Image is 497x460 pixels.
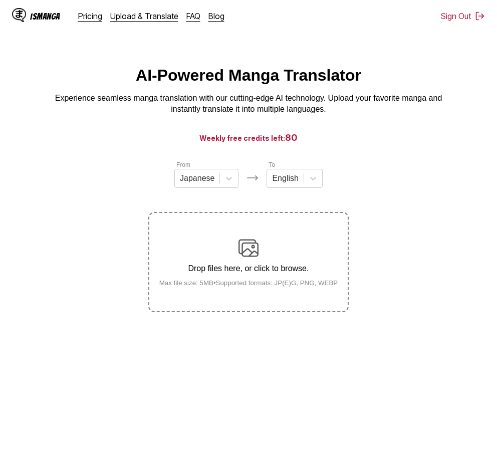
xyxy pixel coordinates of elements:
h1: AI-Powered Manga Translator [136,66,361,85]
button: Sign Out [441,11,485,21]
a: FAQ [186,11,200,21]
a: Upload & Translate [110,11,178,21]
span: 80 [285,132,298,143]
p: Experience seamless manga translation with our cutting-edge AI technology. Upload your favorite m... [48,93,449,115]
small: Max file size: 5MB • Supported formats: JP(E)G, PNG, WEBP [151,279,346,287]
img: IsManga Logo [12,8,26,22]
label: To [269,161,275,168]
a: IsManga LogoIsManga [12,8,78,24]
a: Blog [208,11,224,21]
label: From [176,161,190,168]
img: Languages icon [246,172,259,184]
img: Sign out [475,11,485,21]
div: IsManga [30,12,60,21]
h3: Weekly free credits left: [24,131,473,144]
p: Drop files here, or click to browse. [151,264,346,273]
a: Pricing [78,11,102,21]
